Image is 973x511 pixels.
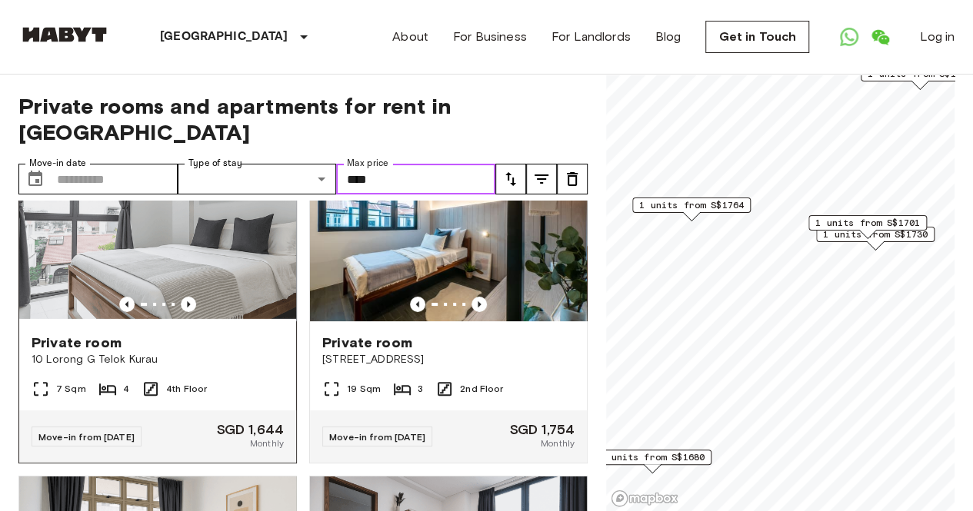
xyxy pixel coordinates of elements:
a: Get in Touch [705,21,809,53]
span: SGD 1,644 [217,423,284,436]
span: 1 units from S$1764 [639,198,744,212]
label: Move-in date [29,157,86,170]
span: 1 units from S$1701 [815,216,920,230]
div: Map marker [808,215,927,239]
div: Map marker [816,227,935,251]
a: Log in [920,28,955,46]
span: 19 Sqm [347,382,381,396]
a: Open WhatsApp [834,22,865,52]
button: tune [557,164,588,194]
span: Private room [322,333,412,352]
a: For Business [453,28,527,46]
span: Monthly [541,436,575,450]
span: 4th Floor [166,382,207,396]
button: Previous image [472,297,487,312]
a: For Landlords [551,28,631,46]
span: Move-in from [DATE] [329,431,425,443]
button: Previous image [410,297,425,312]
span: Monthly [250,436,284,450]
button: tune [495,164,526,194]
p: [GEOGRAPHIC_DATA] [160,28,288,46]
span: 2nd Floor [460,382,503,396]
button: Choose date [20,164,51,194]
span: 10 Lorong G Telok Kurau [32,352,284,367]
img: Marketing picture of unit SG-01-027-006-02 [310,137,587,321]
span: Move-in from [DATE] [38,431,135,443]
a: About [392,28,428,46]
span: Private room [32,333,122,352]
span: 3 [418,382,423,396]
span: Private rooms and apartments for rent in [GEOGRAPHIC_DATA] [18,93,588,145]
span: SGD 1,754 [510,423,575,436]
label: Max price [347,157,388,170]
a: Mapbox logo [611,489,678,507]
div: Map marker [632,197,751,221]
span: 7 Sqm [56,382,86,396]
img: Habyt [18,27,111,42]
a: Open WeChat [865,22,895,52]
span: 4 [123,382,129,396]
a: Marketing picture of unit SG-01-029-005-02Previous imagePrevious imagePrivate room10 Lorong G Tel... [18,136,297,463]
a: Marketing picture of unit SG-01-027-006-02Previous imagePrevious imagePrivate room[STREET_ADDRESS... [309,136,588,463]
button: tune [526,164,557,194]
div: Map marker [593,450,711,473]
button: Previous image [119,297,135,312]
span: 2 units from S$1680 [600,450,705,464]
span: 1 units from S$1730 [823,227,928,241]
a: Blog [655,28,681,46]
span: [STREET_ADDRESS] [322,352,575,367]
button: Previous image [181,297,196,312]
label: Type of stay [188,157,242,170]
img: Marketing picture of unit SG-01-029-005-02 [19,137,296,321]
